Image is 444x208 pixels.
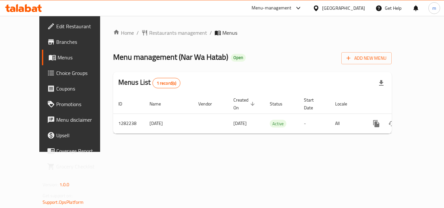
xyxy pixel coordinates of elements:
span: ID [118,100,131,108]
span: m [432,5,436,12]
span: Created On [233,96,257,112]
span: Get support on: [43,191,72,200]
li: / [210,29,212,37]
span: [DATE] [233,119,247,128]
td: 1282238 [113,114,144,133]
span: Open [231,55,246,60]
span: 1.0.0 [59,180,70,189]
a: Menu disclaimer [42,112,113,128]
a: Menus [42,50,113,65]
a: Coverage Report [42,143,113,159]
a: Edit Restaurant [42,18,113,34]
span: Version: [43,180,59,189]
span: Choice Groups [56,69,108,77]
span: Edit Restaurant [56,22,108,30]
a: Support.OpsPlatform [43,198,84,206]
div: Export file [373,75,389,91]
span: Promotions [56,100,108,108]
span: Name [150,100,169,108]
span: Vendor [198,100,220,108]
button: more [369,116,384,131]
span: Menu management ( Nar Wa Hatab ) [113,50,228,64]
th: Actions [363,94,436,114]
h2: Menus List [118,78,180,88]
span: Add New Menu [346,54,386,62]
span: Menu disclaimer [56,116,108,124]
td: All [330,114,363,133]
a: Upsell [42,128,113,143]
span: Coverage Report [56,147,108,155]
a: Promotions [42,96,113,112]
span: Active [270,120,286,128]
span: 1 record(s) [153,80,180,86]
span: Restaurants management [149,29,207,37]
a: Choice Groups [42,65,113,81]
span: Start Date [304,96,322,112]
span: Coupons [56,85,108,92]
td: - [299,114,330,133]
li: / [137,29,139,37]
td: [DATE] [144,114,193,133]
button: Add New Menu [341,52,392,64]
a: Grocery Checklist [42,159,113,174]
a: Home [113,29,134,37]
a: Branches [42,34,113,50]
div: Menu-management [252,4,292,12]
table: enhanced table [113,94,436,134]
span: Branches [56,38,108,46]
span: Menus [58,54,108,61]
button: Change Status [384,116,400,131]
div: [GEOGRAPHIC_DATA] [322,5,365,12]
div: Total records count [152,78,181,88]
span: Locale [335,100,356,108]
nav: breadcrumb [113,29,392,37]
span: Status [270,100,291,108]
span: Menus [222,29,237,37]
a: Restaurants management [141,29,207,37]
a: Coupons [42,81,113,96]
span: Upsell [56,131,108,139]
div: Open [231,54,246,62]
span: Grocery Checklist [56,163,108,170]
